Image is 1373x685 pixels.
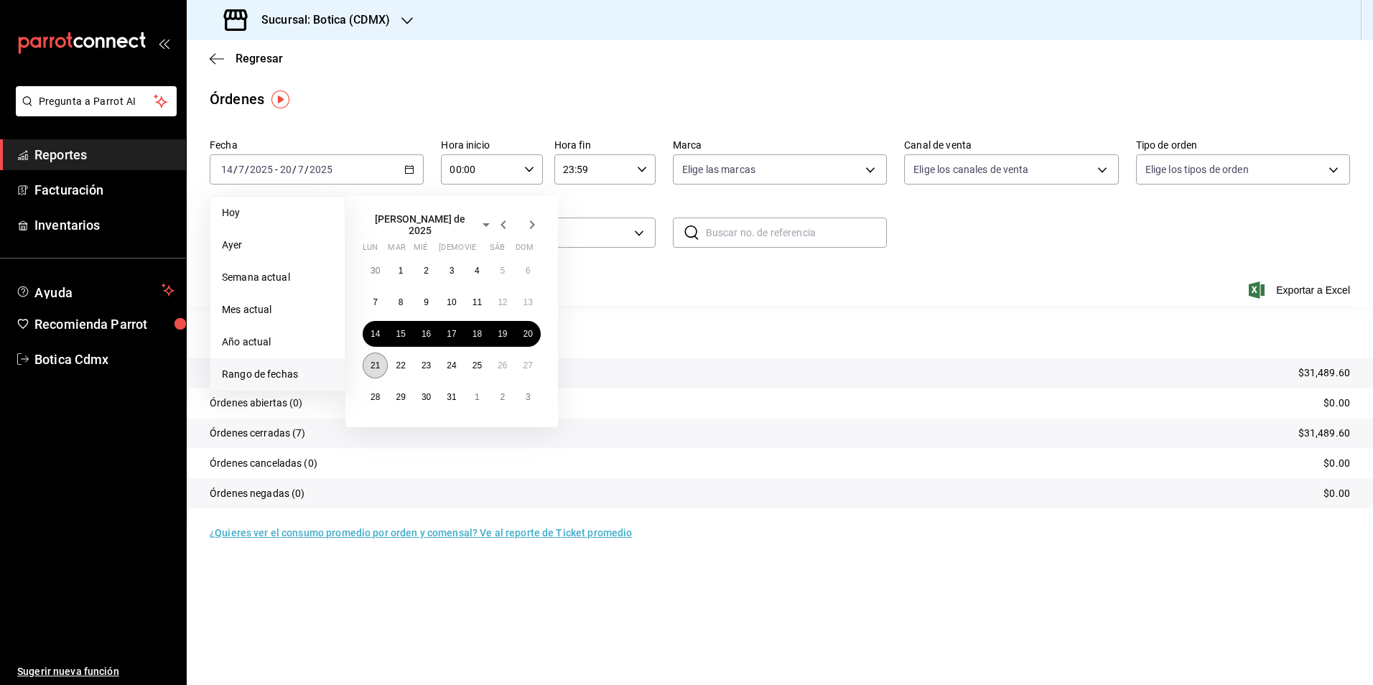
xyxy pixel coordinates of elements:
span: Ayuda [34,281,156,299]
abbr: 4 de julio de 2025 [475,266,480,276]
button: 31 de julio de 2025 [439,384,464,410]
abbr: 22 de julio de 2025 [396,360,405,371]
abbr: 24 de julio de 2025 [447,360,456,371]
button: 8 de julio de 2025 [388,289,413,315]
label: Tipo de orden [1136,140,1350,150]
span: Regresar [236,52,283,65]
abbr: 15 de julio de 2025 [396,329,405,339]
p: $0.00 [1323,396,1350,411]
button: 3 de julio de 2025 [439,258,464,284]
p: $31,489.60 [1298,426,1350,441]
abbr: 18 de julio de 2025 [473,329,482,339]
span: [PERSON_NAME] de 2025 [363,213,478,236]
abbr: 13 de julio de 2025 [523,297,533,307]
abbr: 2 de agosto de 2025 [500,392,505,402]
span: Semana actual [222,270,333,285]
span: Hoy [222,205,333,220]
button: 9 de julio de 2025 [414,289,439,315]
abbr: 7 de julio de 2025 [373,297,378,307]
input: -- [279,164,292,175]
label: Canal de venta [904,140,1118,150]
abbr: 27 de julio de 2025 [523,360,533,371]
abbr: 30 de junio de 2025 [371,266,380,276]
button: 13 de julio de 2025 [516,289,541,315]
button: Regresar [210,52,283,65]
button: 26 de julio de 2025 [490,353,515,378]
abbr: 28 de julio de 2025 [371,392,380,402]
button: 5 de julio de 2025 [490,258,515,284]
abbr: 10 de julio de 2025 [447,297,456,307]
abbr: 31 de julio de 2025 [447,392,456,402]
p: Órdenes negadas (0) [210,486,305,501]
abbr: 11 de julio de 2025 [473,297,482,307]
span: / [245,164,249,175]
a: Pregunta a Parrot AI [10,104,177,119]
p: $0.00 [1323,486,1350,501]
p: $31,489.60 [1298,365,1350,381]
span: Mes actual [222,302,333,317]
button: 12 de julio de 2025 [490,289,515,315]
p: Órdenes abiertas (0) [210,396,303,411]
button: 4 de julio de 2025 [465,258,490,284]
label: Marca [673,140,887,150]
abbr: 25 de julio de 2025 [473,360,482,371]
button: 2 de agosto de 2025 [490,384,515,410]
abbr: martes [388,243,405,258]
button: Pregunta a Parrot AI [16,86,177,116]
abbr: miércoles [414,243,427,258]
button: 11 de julio de 2025 [465,289,490,315]
span: Elige los tipos de orden [1145,162,1249,177]
abbr: 17 de julio de 2025 [447,329,456,339]
button: [PERSON_NAME] de 2025 [363,213,495,236]
button: 30 de julio de 2025 [414,384,439,410]
abbr: 19 de julio de 2025 [498,329,507,339]
p: Órdenes canceladas (0) [210,456,317,471]
button: 18 de julio de 2025 [465,321,490,347]
p: Resumen [210,324,1350,341]
button: 21 de julio de 2025 [363,353,388,378]
p: $0.00 [1323,456,1350,471]
span: Año actual [222,335,333,350]
h3: Sucursal: Botica (CDMX) [250,11,390,29]
button: 24 de julio de 2025 [439,353,464,378]
span: Reportes [34,145,174,164]
img: Tooltip marker [271,90,289,108]
span: Recomienda Parrot [34,314,174,334]
abbr: 16 de julio de 2025 [422,329,431,339]
button: 23 de julio de 2025 [414,353,439,378]
abbr: 3 de agosto de 2025 [526,392,531,402]
button: 22 de julio de 2025 [388,353,413,378]
span: Elige las marcas [682,162,755,177]
span: / [304,164,309,175]
span: Ayer [222,238,333,253]
button: 7 de julio de 2025 [363,289,388,315]
abbr: 21 de julio de 2025 [371,360,380,371]
button: Exportar a Excel [1252,281,1350,299]
abbr: 20 de julio de 2025 [523,329,533,339]
abbr: lunes [363,243,378,258]
a: ¿Quieres ver el consumo promedio por orden y comensal? Ve al reporte de Ticket promedio [210,527,632,539]
input: Buscar no. de referencia [706,218,887,247]
button: 30 de junio de 2025 [363,258,388,284]
abbr: domingo [516,243,534,258]
abbr: 1 de julio de 2025 [399,266,404,276]
abbr: 26 de julio de 2025 [498,360,507,371]
abbr: 29 de julio de 2025 [396,392,405,402]
button: 15 de julio de 2025 [388,321,413,347]
abbr: 2 de julio de 2025 [424,266,429,276]
abbr: 6 de julio de 2025 [526,266,531,276]
button: 17 de julio de 2025 [439,321,464,347]
label: Fecha [210,140,424,150]
abbr: 5 de julio de 2025 [500,266,505,276]
abbr: 8 de julio de 2025 [399,297,404,307]
button: 10 de julio de 2025 [439,289,464,315]
span: Botica Cdmx [34,350,174,369]
label: Hora inicio [441,140,542,150]
button: 29 de julio de 2025 [388,384,413,410]
abbr: 30 de julio de 2025 [422,392,431,402]
abbr: 9 de julio de 2025 [424,297,429,307]
input: -- [238,164,245,175]
button: 1 de julio de 2025 [388,258,413,284]
input: ---- [309,164,333,175]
